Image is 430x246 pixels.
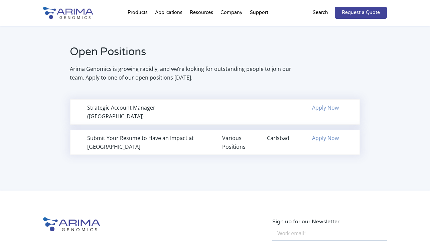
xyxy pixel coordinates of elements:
img: Arima-Genomics-logo [43,7,93,19]
div: Carlsbad [267,134,298,142]
img: Arima-Genomics-logo [43,217,101,231]
p: Arima Genomics is growing rapidly, and we’re looking for outstanding people to join our team. App... [70,65,296,82]
a: Request a Quote [335,7,387,19]
p: Sign up for our Newsletter [272,217,387,226]
div: Strategic Account Manager ([GEOGRAPHIC_DATA]) [87,103,208,121]
a: Apply Now [312,104,339,111]
div: Various Positions [222,134,253,151]
p: Search [313,8,328,17]
h2: Open Positions [70,44,296,65]
a: Apply Now [312,134,339,142]
div: Submit Your Resume to Have an Impact at [GEOGRAPHIC_DATA] [87,134,208,151]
